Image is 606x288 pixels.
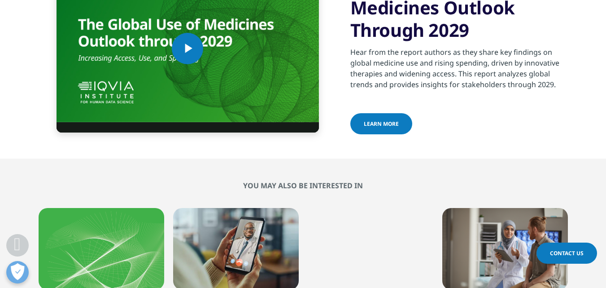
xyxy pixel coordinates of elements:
[536,243,597,264] a: Contact Us
[39,181,568,190] h2: You may also be interested in
[172,33,203,64] button: Play Video
[550,249,584,257] span: Contact Us
[350,113,412,134] a: learn more
[364,120,399,128] span: learn more
[6,261,29,284] button: Abrir preferências
[350,47,568,95] p: Hear from the report authors as they share key findings on global medicine use and rising spendin...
